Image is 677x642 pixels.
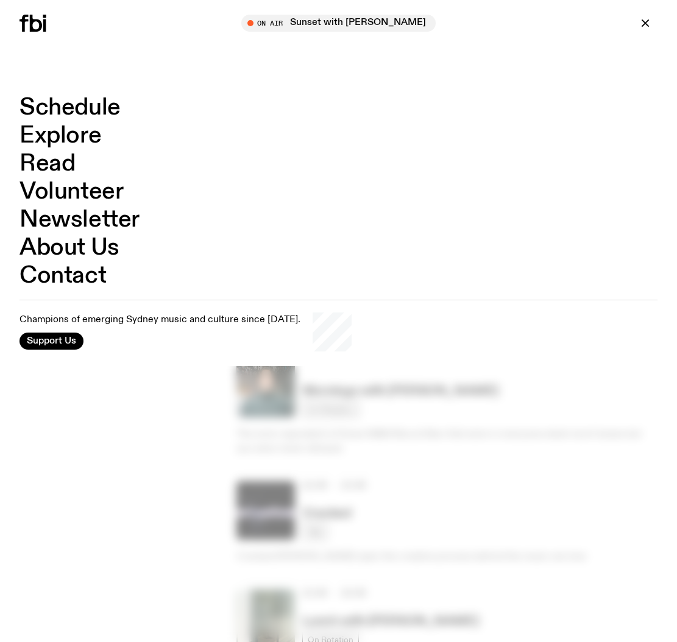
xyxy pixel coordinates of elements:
a: Explore [19,124,101,147]
span: Support Us [27,336,76,347]
a: Contact [19,264,106,287]
button: Support Us [19,333,83,350]
a: About Us [19,236,119,259]
a: Schedule [19,96,121,119]
a: Read [19,152,75,175]
a: Volunteer [19,180,123,203]
a: Newsletter [19,208,140,231]
p: Champions of emerging Sydney music and culture since [DATE]. [19,314,300,326]
button: On AirSunset with [PERSON_NAME] [241,15,436,32]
